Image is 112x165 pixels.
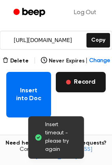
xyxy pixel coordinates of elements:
a: Log Out [66,3,104,22]
button: Insert into Doc [6,72,51,117]
span: Insert timeout - please try again [45,121,78,154]
span: Change [89,57,110,65]
button: Record [56,72,106,92]
button: Delete [2,57,29,65]
a: [EMAIL_ADDRESS][DOMAIN_NAME] [35,147,92,159]
span: Contact us [5,147,107,160]
button: Copy [86,33,110,48]
span: | [33,56,36,66]
span: | [86,57,88,65]
button: Never Expires|Change [41,57,110,65]
a: Beep [8,5,52,20]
